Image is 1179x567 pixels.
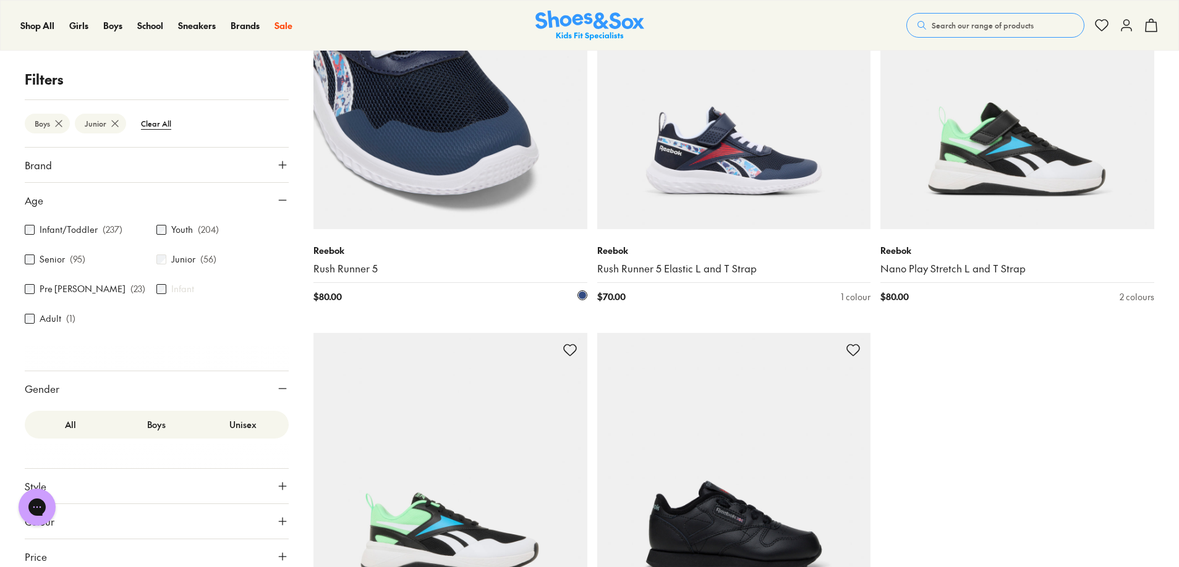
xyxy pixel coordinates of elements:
button: Brand [25,148,289,182]
span: $ 80.00 [313,290,342,303]
span: Gender [25,381,59,396]
span: Age [25,193,43,208]
label: Unisex [200,413,286,436]
span: Price [25,549,47,564]
iframe: Gorgias live chat messenger [12,484,62,530]
a: Girls [69,19,88,32]
btn: Clear All [131,112,181,135]
p: ( 56 ) [200,253,216,266]
p: Reebok [597,244,871,257]
p: ( 23 ) [130,283,145,296]
img: SNS_Logo_Responsive.svg [535,10,644,41]
label: Senior [40,253,65,266]
button: Gender [25,371,289,406]
button: Search our range of products [906,13,1084,38]
a: Brands [231,19,260,32]
a: Nano Play Stretch L and T Strap [880,262,1154,275]
p: ( 1 ) [66,313,75,325]
p: ( 237 ) [103,224,122,237]
btn: Boys [25,114,70,133]
p: ( 204 ) [198,224,219,237]
a: Sale [275,19,292,32]
p: Filters [25,69,289,90]
label: Infant [171,283,194,296]
button: Age [25,183,289,217]
button: Colour [25,504,289,539]
p: Reebok [313,244,587,257]
a: Boys [103,19,122,32]
span: $ 70.00 [597,290,626,303]
a: Rush Runner 5 Elastic L and T Strap [597,262,871,275]
span: Brand [25,157,52,172]
button: Style [25,469,289,503]
a: Shoes & Sox [535,10,644,41]
div: 2 colours [1120,290,1154,303]
div: 1 colour [841,290,870,303]
p: ( 95 ) [70,253,85,266]
label: Pre [PERSON_NAME] [40,283,126,296]
span: $ 80.00 [880,290,909,303]
span: Search our range of products [932,20,1034,31]
btn: Junior [75,114,126,133]
label: Youth [171,224,193,237]
label: Junior [171,253,195,266]
a: Sneakers [178,19,216,32]
label: Adult [40,313,61,325]
a: School [137,19,163,32]
a: Shop All [20,19,54,32]
span: Style [25,479,46,493]
a: Rush Runner 5 [313,262,587,275]
label: Infant/Toddler [40,224,98,237]
label: All [27,413,114,436]
p: Reebok [880,244,1154,257]
label: Boys [114,413,200,436]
